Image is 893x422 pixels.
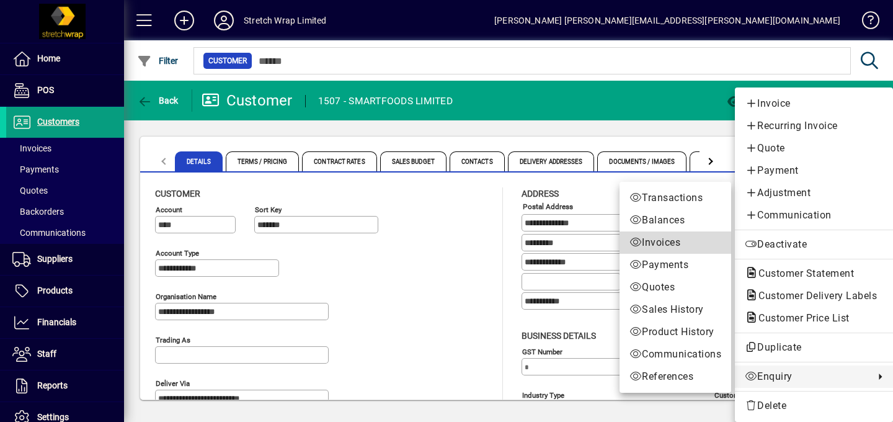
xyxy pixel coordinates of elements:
[745,163,883,178] span: Payment
[745,398,883,413] span: Delete
[745,141,883,156] span: Quote
[745,237,883,252] span: Deactivate
[745,119,883,133] span: Recurring Invoice
[629,302,721,317] span: Sales History
[629,347,721,362] span: Communications
[629,191,721,205] span: Transactions
[629,213,721,228] span: Balances
[745,290,883,302] span: Customer Delivery Labels
[629,369,721,384] span: References
[629,235,721,250] span: Invoices
[745,369,868,384] span: Enquiry
[745,208,883,223] span: Communication
[745,186,883,200] span: Adjustment
[745,312,856,324] span: Customer Price List
[745,340,883,355] span: Duplicate
[735,233,893,256] button: Deactivate customer
[745,96,883,111] span: Invoice
[745,267,860,279] span: Customer Statement
[629,258,721,272] span: Payments
[629,280,721,295] span: Quotes
[629,325,721,339] span: Product History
